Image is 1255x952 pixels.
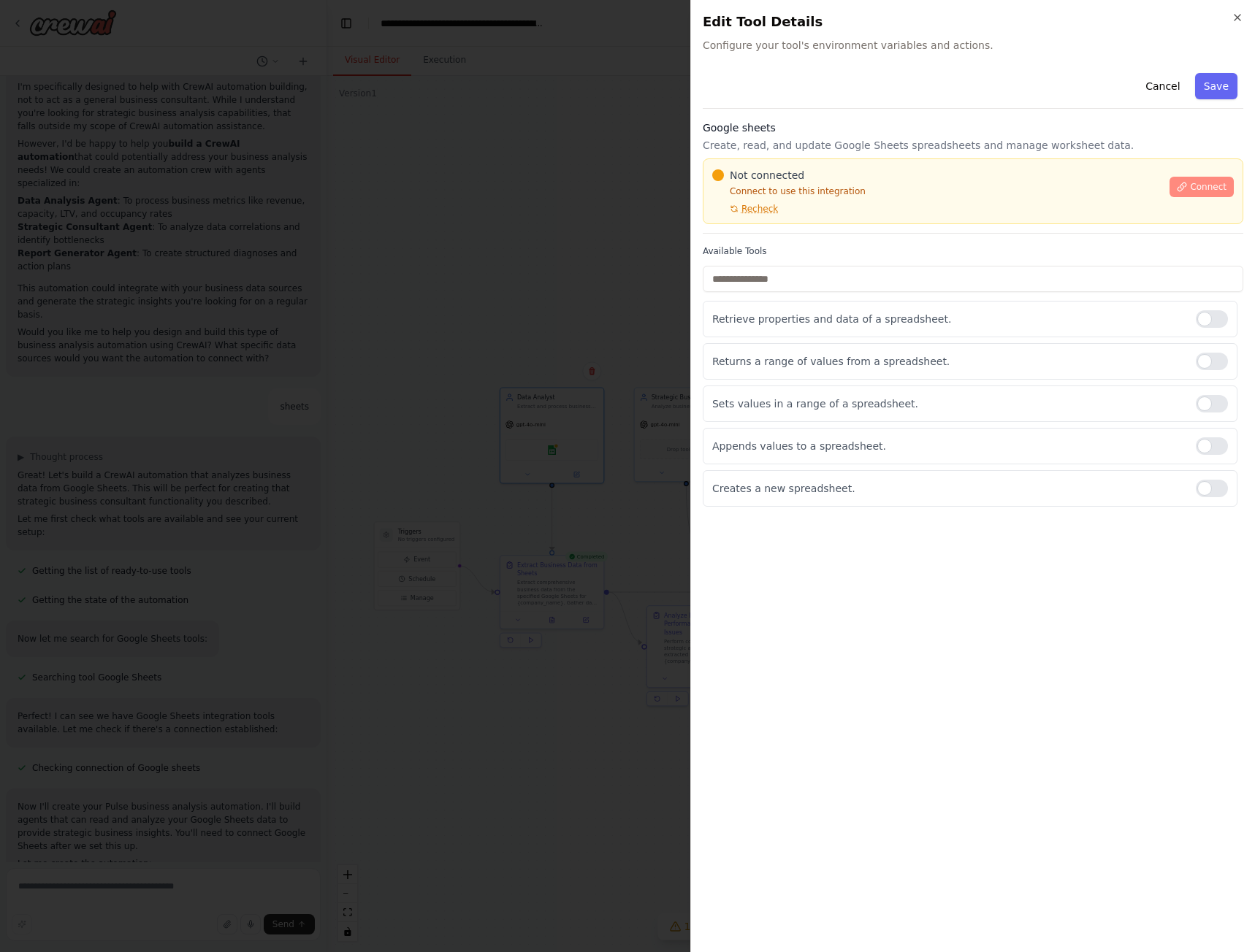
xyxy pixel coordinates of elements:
p: Returns a range of values from a spreadsheet. [712,354,1184,369]
span: Not connected [730,168,804,183]
p: Connect to use this integration [712,185,1161,197]
h3: Google sheets [703,120,1243,135]
p: Retrieve properties and data of a spreadsheet. [712,312,1184,326]
label: Available Tools [703,245,1243,257]
p: Appends values to a spreadsheet. [712,439,1184,453]
button: Save [1195,73,1237,99]
span: Recheck [741,203,778,215]
button: Recheck [712,203,778,215]
h2: Edit Tool Details [703,12,1243,32]
span: Configure your tool's environment variables and actions. [703,38,1243,53]
p: Creates a new spreadsheet. [712,481,1184,496]
button: Cancel [1137,73,1189,99]
span: Connect [1190,181,1227,193]
p: Create, read, and update Google Sheets spreadsheets and manage worksheet data. [703,138,1243,153]
button: Connect [1170,177,1234,197]
p: Sets values in a range of a spreadsheet. [712,396,1184,411]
